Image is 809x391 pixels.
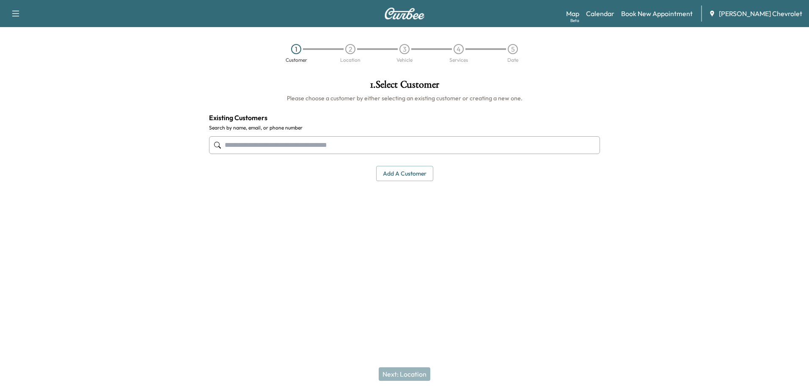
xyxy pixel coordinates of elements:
div: Date [507,58,518,63]
span: [PERSON_NAME] Chevrolet [719,8,802,19]
div: 5 [508,44,518,54]
img: Curbee Logo [384,8,425,19]
div: 1 [291,44,301,54]
div: Services [449,58,468,63]
h1: 1 . Select Customer [209,80,600,94]
div: Beta [570,17,579,24]
a: Book New Appointment [621,8,693,19]
div: 4 [454,44,464,54]
div: Vehicle [396,58,413,63]
div: 2 [345,44,355,54]
h6: Please choose a customer by either selecting an existing customer or creating a new one. [209,94,600,102]
div: Customer [286,58,307,63]
div: 3 [399,44,410,54]
a: Calendar [586,8,614,19]
a: MapBeta [566,8,579,19]
h4: Existing Customers [209,113,600,123]
button: Add a customer [376,166,433,182]
label: Search by name, email, or phone number [209,124,600,131]
div: Location [340,58,360,63]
